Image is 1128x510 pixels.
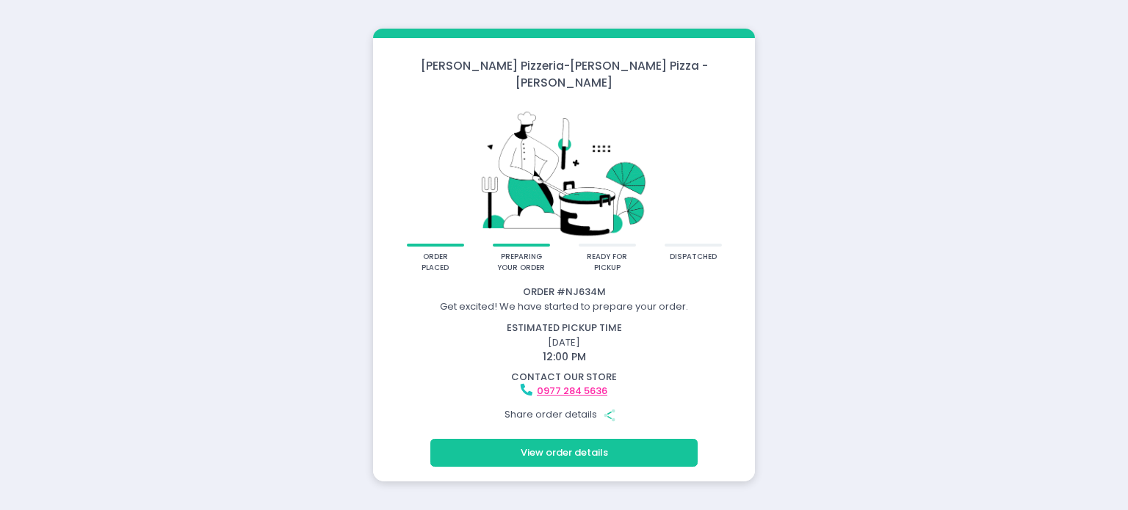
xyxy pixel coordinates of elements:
div: preparing your order [497,252,545,273]
div: dispatched [670,252,717,263]
div: ready for pickup [583,252,631,273]
img: talkie [392,101,736,244]
div: contact our store [375,370,753,385]
span: 12:00 PM [543,349,586,364]
a: 0977 284 5636 [537,384,607,398]
div: Share order details [375,401,753,429]
div: [PERSON_NAME] Pizzeria - [PERSON_NAME] Pizza - [PERSON_NAME] [373,57,755,92]
div: order placed [411,252,459,273]
div: Get excited! We have started to prepare your order. [375,299,753,314]
button: View order details [430,439,698,467]
div: Order # NJ634M [375,285,753,299]
div: estimated pickup time [375,321,753,335]
div: [DATE] [366,321,762,365]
